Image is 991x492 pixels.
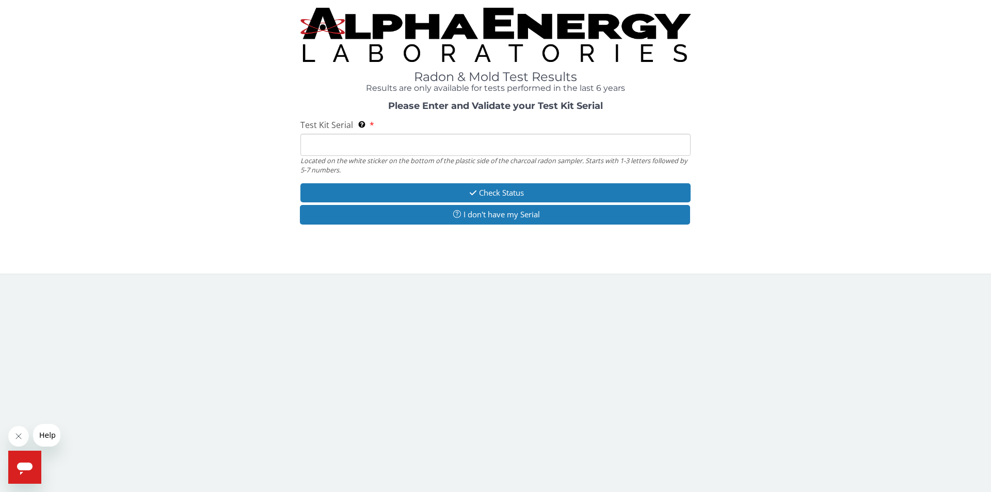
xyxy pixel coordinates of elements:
[300,156,691,175] div: Located on the white sticker on the bottom of the plastic side of the charcoal radon sampler. Sta...
[300,119,353,131] span: Test Kit Serial
[300,8,691,62] img: TightCrop.jpg
[8,451,41,484] iframe: Button to launch messaging window
[33,424,60,447] iframe: Message from company
[300,84,691,93] h4: Results are only available for tests performed in the last 6 years
[388,100,603,112] strong: Please Enter and Validate your Test Kit Serial
[300,183,691,202] button: Check Status
[8,426,29,447] iframe: Close message
[300,70,691,84] h1: Radon & Mold Test Results
[300,205,690,224] button: I don't have my Serial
